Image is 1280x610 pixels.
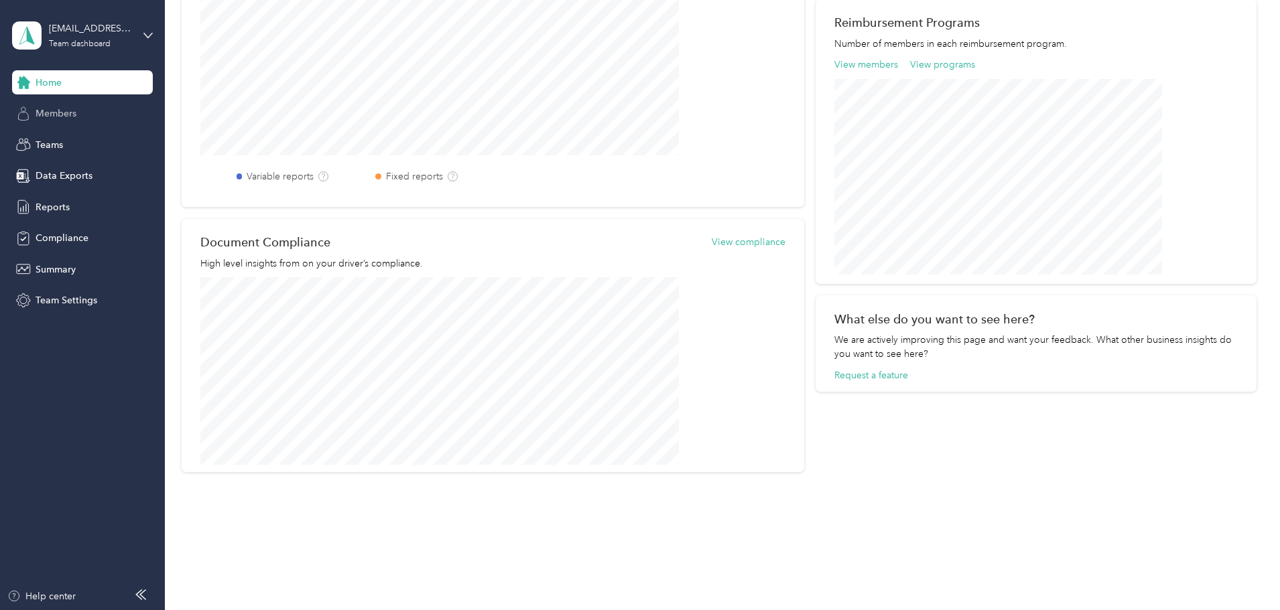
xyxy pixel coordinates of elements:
[36,106,76,121] span: Members
[200,256,785,271] p: High level insights from on your driver’s compliance.
[36,262,76,277] span: Summary
[834,58,898,72] button: View members
[247,169,314,183] label: Variable reports
[712,235,785,249] button: View compliance
[834,37,1238,51] p: Number of members in each reimbursement program.
[36,200,70,214] span: Reports
[49,21,133,35] div: [EMAIL_ADDRESS][DOMAIN_NAME]
[834,368,908,382] button: Request a feature
[386,169,443,183] label: Fixed reports
[1205,535,1280,610] iframe: Everlance-gr Chat Button Frame
[49,40,111,48] div: Team dashboard
[834,15,1238,29] h2: Reimbursement Programs
[36,138,63,152] span: Teams
[36,231,88,245] span: Compliance
[36,293,97,307] span: Team Settings
[36,169,92,183] span: Data Exports
[910,58,975,72] button: View programs
[200,235,330,249] h2: Document Compliance
[834,333,1238,361] div: We are actively improving this page and want your feedback. What other business insights do you w...
[7,589,76,603] button: Help center
[834,312,1238,326] div: What else do you want to see here?
[36,76,62,90] span: Home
